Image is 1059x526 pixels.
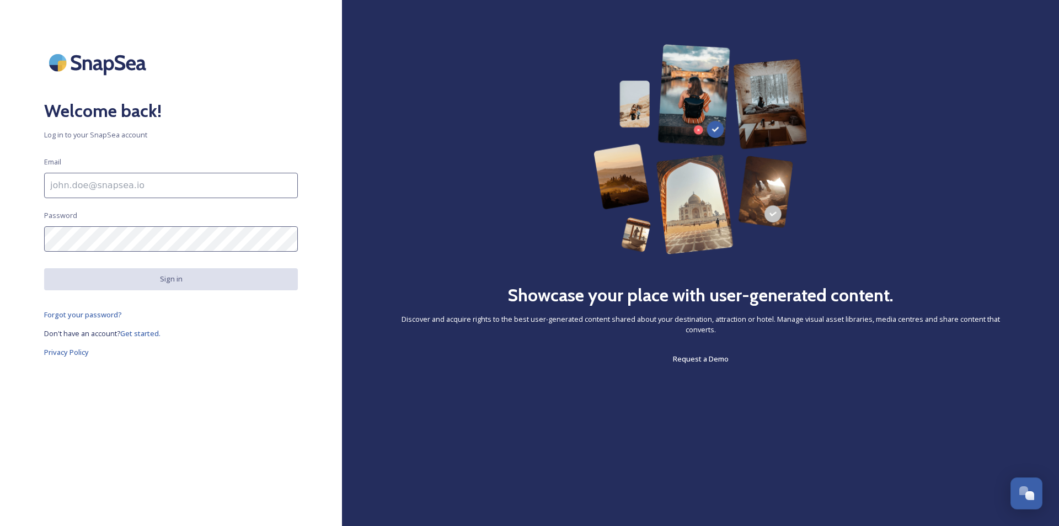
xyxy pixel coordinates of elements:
[44,173,298,198] input: john.doe@snapsea.io
[44,44,154,81] img: SnapSea Logo
[44,310,122,320] span: Forgot your password?
[120,328,161,338] span: Get started.
[386,314,1015,335] span: Discover and acquire rights to the best user-generated content shared about your destination, att...
[44,347,89,357] span: Privacy Policy
[44,308,298,321] a: Forgot your password?
[1010,477,1042,509] button: Open Chat
[44,346,298,359] a: Privacy Policy
[44,130,298,140] span: Log in to your SnapSea account
[44,157,61,167] span: Email
[507,282,894,309] h2: Showcase your place with user-generated content.
[673,354,729,364] span: Request a Demo
[44,327,298,340] a: Don't have an account?Get started.
[593,44,808,254] img: 63b42ca75bacad526042e722_Group%20154-p-800.png
[44,328,120,338] span: Don't have an account?
[44,98,298,124] h2: Welcome back!
[44,268,298,290] button: Sign in
[673,352,729,365] a: Request a Demo
[44,210,77,221] span: Password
